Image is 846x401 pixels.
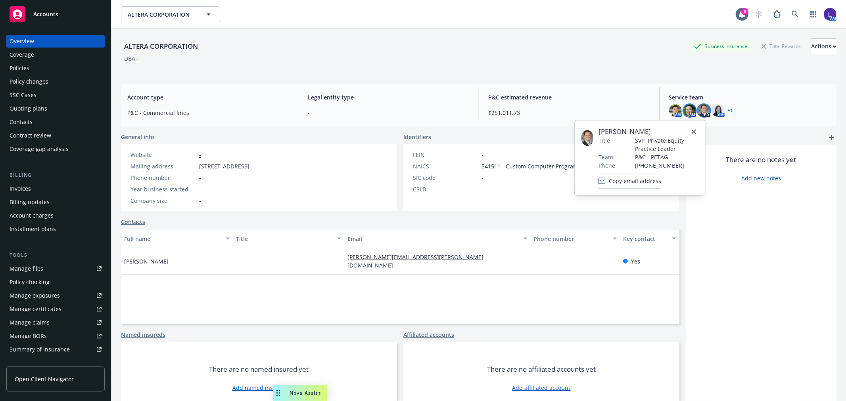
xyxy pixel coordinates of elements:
[806,6,821,22] a: Switch app
[10,276,50,288] div: Policy checking
[769,6,785,22] a: Report a Bug
[344,229,530,248] button: Email
[669,93,830,101] span: Service team
[635,136,699,153] span: SVP, Private Equity Practice Leader
[403,133,431,141] span: Identifiers
[199,197,201,205] span: -
[6,3,105,25] a: Accounts
[130,174,196,182] div: Phone number
[6,116,105,128] a: Contacts
[10,262,43,275] div: Manage files
[130,162,196,170] div: Mailing address
[669,104,682,117] img: photo
[599,161,615,170] span: Phone
[10,289,60,302] div: Manage exposures
[6,75,105,88] a: Policy changes
[6,48,105,61] a: Coverage
[6,223,105,235] a: Installment plans
[6,251,105,259] div: Tools
[482,174,483,182] span: -
[6,62,105,74] a: Policies
[482,162,615,170] span: 541511 - Custom Computer Programming Services
[199,185,201,193] span: -
[6,289,105,302] a: Manage exposures
[599,173,661,189] button: Copy email address
[121,218,145,226] a: Contacts
[6,102,105,115] a: Quoting plans
[10,316,50,329] div: Manage claims
[10,35,34,48] div: Overview
[531,229,620,248] button: Phone number
[10,330,47,342] div: Manage BORs
[232,384,286,392] a: Add named insured
[758,41,805,51] div: Total Rewards
[631,257,640,265] span: Yes
[130,151,196,159] div: Website
[233,229,345,248] button: Title
[534,258,542,265] a: -
[751,6,767,22] a: Start snowing
[6,196,105,208] a: Billing updates
[6,35,105,48] a: Overview
[308,109,469,117] span: -
[290,390,321,396] span: Nova Assist
[6,182,105,195] a: Invoices
[6,343,105,356] a: Summary of insurance
[199,151,201,158] a: -
[121,330,165,339] a: Named insureds
[127,109,288,117] span: P&C - Commercial lines
[10,75,48,88] div: Policy changes
[308,93,469,101] span: Legal entity type
[236,257,238,265] span: -
[824,8,836,21] img: photo
[33,11,58,17] span: Accounts
[6,316,105,329] a: Manage claims
[10,129,51,142] div: Contract review
[683,104,696,117] img: photo
[599,136,610,145] span: Title
[609,177,661,185] span: Copy email address
[10,116,33,128] div: Contacts
[273,385,283,401] div: Drag to move
[128,10,196,19] span: ALTERA CORPORATION
[787,6,803,22] a: Search
[10,209,54,222] div: Account charges
[199,174,201,182] span: -
[712,104,725,117] img: photo
[741,8,748,15] div: 6
[620,229,679,248] button: Key contact
[512,384,571,392] a: Add affiliated account
[635,153,699,161] span: P&C - PETAG
[124,54,139,63] div: DBA: -
[6,262,105,275] a: Manage files
[698,104,710,117] img: photo
[489,93,650,101] span: P&C estimated revenue
[121,41,201,52] div: ALTERA CORPORATION
[130,185,196,193] div: Year business started
[10,343,70,356] div: Summary of insurance
[10,196,50,208] div: Billing updates
[10,143,69,155] div: Coverage gap analysis
[199,162,249,170] span: [STREET_ADDRESS]
[811,38,836,54] button: Actions
[10,89,36,101] div: SSC Cases
[10,62,29,74] div: Policies
[6,143,105,155] a: Coverage gap analysis
[741,174,781,182] a: Add new notes
[599,127,699,136] span: [PERSON_NAME]
[6,276,105,288] a: Policy checking
[413,185,478,193] div: CSLB
[413,174,478,182] div: SIC code
[124,257,169,265] span: [PERSON_NAME]
[121,229,233,248] button: Full name
[534,235,608,243] div: Phone number
[6,171,105,179] div: Billing
[121,6,220,22] button: ALTERA CORPORATION
[6,209,105,222] a: Account charges
[6,303,105,315] a: Manage certificates
[130,197,196,205] div: Company size
[15,375,74,383] span: Open Client Navigator
[347,235,518,243] div: Email
[6,89,105,101] a: SSC Cases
